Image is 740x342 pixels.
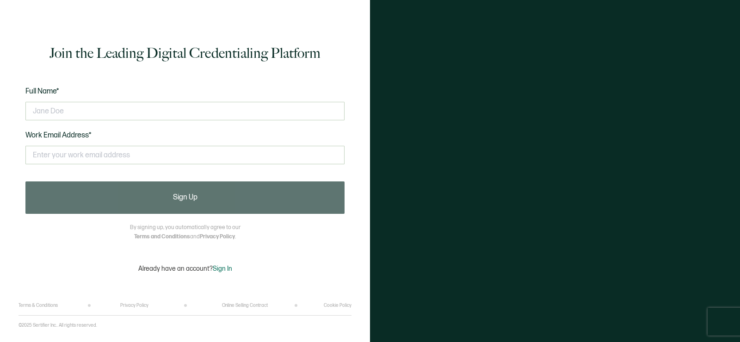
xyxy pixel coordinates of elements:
p: By signing up, you automatically agree to our and . [130,223,240,242]
p: ©2025 Sertifier Inc.. All rights reserved. [18,323,97,328]
a: Privacy Policy [120,303,148,308]
a: Terms & Conditions [18,303,58,308]
button: Sign Up [25,181,345,214]
p: Already have an account? [138,265,232,273]
span: Sign In [213,265,232,273]
a: Terms and Conditions [134,233,190,240]
input: Enter your work email address [25,146,345,164]
a: Online Selling Contract [222,303,268,308]
span: Sign Up [173,194,197,201]
h1: Join the Leading Digital Credentialing Platform [49,44,321,62]
a: Cookie Policy [324,303,351,308]
input: Jane Doe [25,102,345,120]
span: Work Email Address* [25,131,92,140]
a: Privacy Policy [200,233,235,240]
span: Full Name* [25,87,59,96]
